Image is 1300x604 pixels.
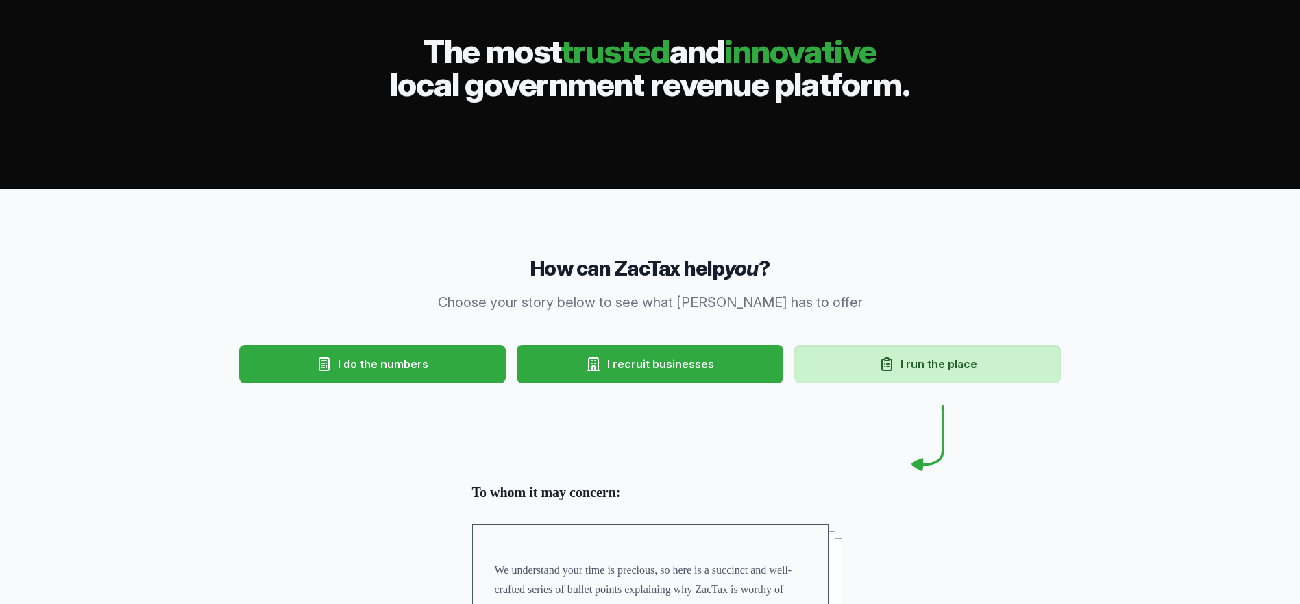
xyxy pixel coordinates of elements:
[607,356,714,372] span: I recruit businesses
[338,356,428,372] span: I do the numbers
[794,345,1061,383] button: I run the place
[724,31,876,71] span: innovative
[900,356,977,372] span: I run the place
[517,345,783,383] button: I recruit businesses
[724,256,759,280] em: you
[387,293,913,312] p: Choose your story below to see what [PERSON_NAME] has to offer
[239,345,506,383] button: I do the numbers
[234,254,1067,282] h3: How can ZacTax help ?
[472,482,829,503] h4: To whom it may concern:
[561,31,670,71] span: trusted
[228,35,1072,101] h2: The most and local government revenue platform.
